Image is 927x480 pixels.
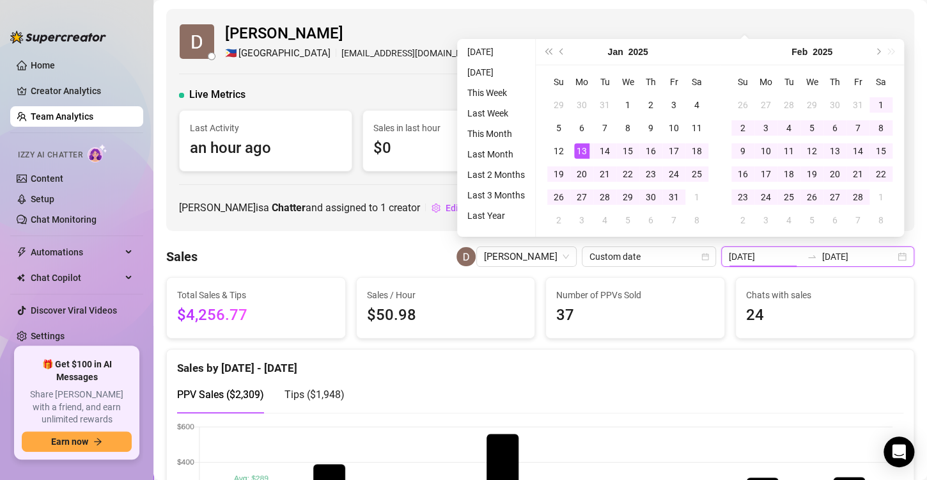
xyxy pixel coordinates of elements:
[597,120,612,136] div: 7
[18,149,82,161] span: Izzy AI Chatter
[17,273,25,282] img: Chat Copilot
[758,120,774,136] div: 3
[689,97,705,113] div: 4
[616,70,639,93] th: We
[272,202,306,214] b: Chatter
[846,209,869,232] td: 2025-03-07
[804,97,820,113] div: 29
[823,163,846,186] td: 2025-02-20
[462,167,530,182] li: Last 2 Months
[373,121,525,135] span: Sales in last hour
[180,24,214,59] img: Daniel saye
[620,120,635,136] div: 8
[22,388,132,426] span: Share [PERSON_NAME] with a friend, and earn unlimited rewards
[597,189,612,205] div: 28
[804,189,820,205] div: 26
[823,140,846,163] td: 2025-02-13
[873,97,889,113] div: 1
[735,189,751,205] div: 23
[593,140,616,163] td: 2025-01-14
[869,163,892,186] td: 2025-02-22
[869,93,892,116] td: 2025-02-01
[432,204,440,212] span: setting
[689,212,705,228] div: 8
[643,120,658,136] div: 9
[850,212,866,228] div: 7
[731,186,754,209] td: 2025-02-23
[616,186,639,209] td: 2025-01-29
[177,288,335,302] span: Total Sales & Tips
[462,106,530,121] li: Last Week
[754,163,777,186] td: 2025-02-17
[689,143,705,159] div: 18
[189,87,245,102] span: Live Metrics
[701,253,709,260] span: calendar
[570,93,593,116] td: 2024-12-30
[685,163,708,186] td: 2025-01-25
[870,39,884,65] button: Next month (PageDown)
[827,143,843,159] div: 13
[88,144,107,163] img: AI Chatter
[551,120,566,136] div: 5
[735,120,751,136] div: 2
[873,212,889,228] div: 8
[781,189,797,205] div: 25
[570,116,593,140] td: 2025-01-06
[823,186,846,209] td: 2025-02-27
[547,93,570,116] td: 2024-12-29
[620,97,635,113] div: 1
[643,189,658,205] div: 30
[662,186,685,209] td: 2025-01-31
[689,189,705,205] div: 1
[620,212,635,228] div: 5
[547,116,570,140] td: 2025-01-05
[643,143,658,159] div: 16
[823,70,846,93] th: Th
[31,242,121,262] span: Automations
[731,116,754,140] td: 2025-02-02
[547,186,570,209] td: 2025-01-26
[597,97,612,113] div: 31
[643,97,658,113] div: 2
[620,189,635,205] div: 29
[551,189,566,205] div: 26
[643,212,658,228] div: 6
[547,140,570,163] td: 2025-01-12
[31,214,97,225] a: Chat Monitoring
[869,116,892,140] td: 2025-02-08
[781,143,797,159] div: 11
[574,212,589,228] div: 3
[777,93,800,116] td: 2025-01-28
[869,140,892,163] td: 2025-02-15
[17,247,27,257] span: thunderbolt
[593,70,616,93] th: Tu
[823,116,846,140] td: 2025-02-06
[597,143,612,159] div: 14
[689,166,705,182] div: 25
[777,140,800,163] td: 2025-02-11
[380,202,386,214] span: 1
[620,166,635,182] div: 22
[807,252,817,262] span: swap-right
[555,39,569,65] button: Previous month (PageUp)
[850,120,866,136] div: 7
[484,247,569,266] span: Daniel saye
[570,186,593,209] td: 2025-01-27
[593,186,616,209] td: 2025-01-28
[31,331,65,341] a: Settings
[574,143,589,159] div: 13
[813,39,832,65] button: Choose a year
[662,140,685,163] td: 2025-01-17
[731,163,754,186] td: 2025-02-16
[574,120,589,136] div: 6
[574,97,589,113] div: 30
[804,120,820,136] div: 5
[639,116,662,140] td: 2025-01-09
[639,140,662,163] td: 2025-01-16
[547,163,570,186] td: 2025-01-19
[446,203,514,213] span: Edit Permissions
[800,93,823,116] td: 2025-01-29
[662,209,685,232] td: 2025-02-07
[639,186,662,209] td: 2025-01-30
[822,250,895,264] input: End date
